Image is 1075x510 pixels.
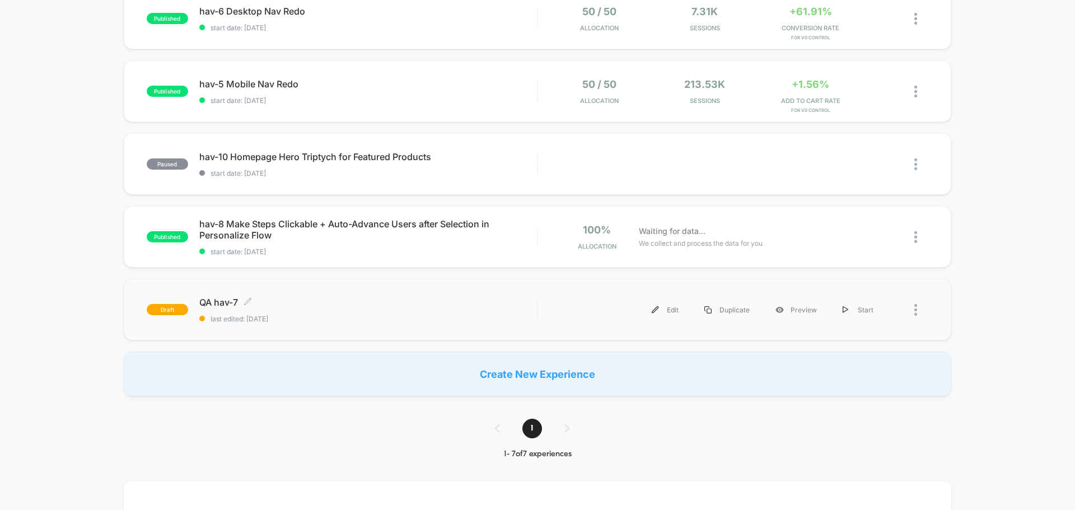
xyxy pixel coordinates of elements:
[578,242,616,250] span: Allocation
[199,78,537,90] span: hav-5 Mobile Nav Redo
[484,450,592,459] div: 1 - 7 of 7 experiences
[684,78,725,90] span: 213.53k
[580,24,619,32] span: Allocation
[760,24,861,32] span: CONVERSION RATE
[655,24,755,32] span: Sessions
[199,151,537,162] span: hav-10 Homepage Hero Triptych for Featured Products
[914,86,917,97] img: close
[789,6,832,17] span: +61.91%
[792,78,829,90] span: +1.56%
[760,97,861,105] span: ADD TO CART RATE
[199,169,537,177] span: start date: [DATE]
[199,6,537,17] span: hav-6 Desktop Nav Redo
[147,304,188,315] span: draft
[199,315,537,323] span: last edited: [DATE]
[199,24,537,32] span: start date: [DATE]
[582,6,616,17] span: 50 / 50
[199,297,537,308] span: QA hav-7
[639,225,705,237] span: Waiting for data...
[914,13,917,25] img: close
[655,97,755,105] span: Sessions
[639,238,763,249] span: We collect and process the data for you
[652,306,659,314] img: menu
[147,158,188,170] span: paused
[830,297,886,322] div: Start
[124,352,951,396] div: Create New Experience
[760,35,861,40] span: for v0 control
[199,96,537,105] span: start date: [DATE]
[199,247,537,256] span: start date: [DATE]
[763,297,830,322] div: Preview
[147,231,188,242] span: published
[914,304,917,316] img: close
[843,306,848,314] img: menu
[582,78,616,90] span: 50 / 50
[691,297,763,322] div: Duplicate
[583,224,611,236] span: 100%
[691,6,718,17] span: 7.31k
[760,107,861,113] span: for v0 control
[914,231,917,243] img: close
[639,297,691,322] div: Edit
[147,86,188,97] span: published
[580,97,619,105] span: Allocation
[522,419,542,438] span: 1
[147,13,188,24] span: published
[704,306,712,314] img: menu
[914,158,917,170] img: close
[199,218,537,241] span: hav-8 Make Steps Clickable + Auto-Advance Users after Selection in Personalize Flow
